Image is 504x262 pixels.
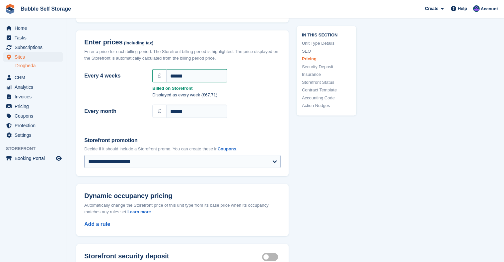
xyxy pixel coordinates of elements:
[3,92,63,101] a: menu
[84,252,262,260] h2: Storefront security deposit
[15,43,54,52] span: Subscriptions
[3,82,63,92] a: menu
[302,94,351,101] a: Accounting Code
[15,82,54,92] span: Analytics
[3,154,63,163] a: menu
[425,5,438,12] span: Create
[15,131,54,140] span: Settings
[473,5,480,12] img: Stuart Jackson
[218,146,236,151] a: Coupons
[15,111,54,121] span: Coupons
[3,33,63,42] a: menu
[3,43,63,52] a: menu
[15,24,54,33] span: Home
[84,136,281,144] label: Storefront promotion
[84,107,144,115] label: Every month
[3,102,63,111] a: menu
[302,79,351,85] a: Storefront Status
[3,121,63,130] a: menu
[3,24,63,33] a: menu
[302,102,351,109] a: Action Nudges
[302,48,351,54] a: SEO
[262,257,281,258] label: Security deposit on
[458,5,467,12] span: Help
[302,56,351,62] a: Pricing
[15,92,54,101] span: Invoices
[84,72,144,80] label: Every 4 weeks
[84,38,123,46] span: Enter prices
[84,192,173,200] span: Dynamic occupancy pricing
[302,87,351,93] a: Contract Template
[84,48,281,61] div: Enter a price for each billing period. The Storefront billing period is highlighted. The price di...
[481,6,498,12] span: Account
[6,145,66,152] span: Storefront
[302,40,351,47] a: Unit Type Details
[3,111,63,121] a: menu
[152,92,281,98] p: Displayed as every week (€67.71)
[84,202,281,215] div: Automatically change the Storefront price of this unit type from its base price when its occupanc...
[15,121,54,130] span: Protection
[3,52,63,62] a: menu
[15,63,63,69] a: Drogheda
[15,73,54,82] span: CRM
[302,63,351,70] a: Security Deposit
[3,73,63,82] a: menu
[3,131,63,140] a: menu
[84,221,110,227] a: Add a rule
[152,85,281,92] strong: Billed on Storefront
[84,146,281,152] p: Decide if it should include a Storefront promo. You can create these in .
[15,102,54,111] span: Pricing
[5,4,15,14] img: stora-icon-8386f47178a22dfd0bd8f6a31ec36ba5ce8667c1dd55bd0f319d3a0aa187defe.svg
[15,52,54,62] span: Sites
[302,71,351,78] a: Insurance
[15,33,54,42] span: Tasks
[124,41,154,46] span: (including tax)
[55,154,63,162] a: Preview store
[302,31,351,37] span: In this section
[15,154,54,163] span: Booking Portal
[127,209,151,214] a: Learn more
[18,3,74,14] a: Bubble Self Storage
